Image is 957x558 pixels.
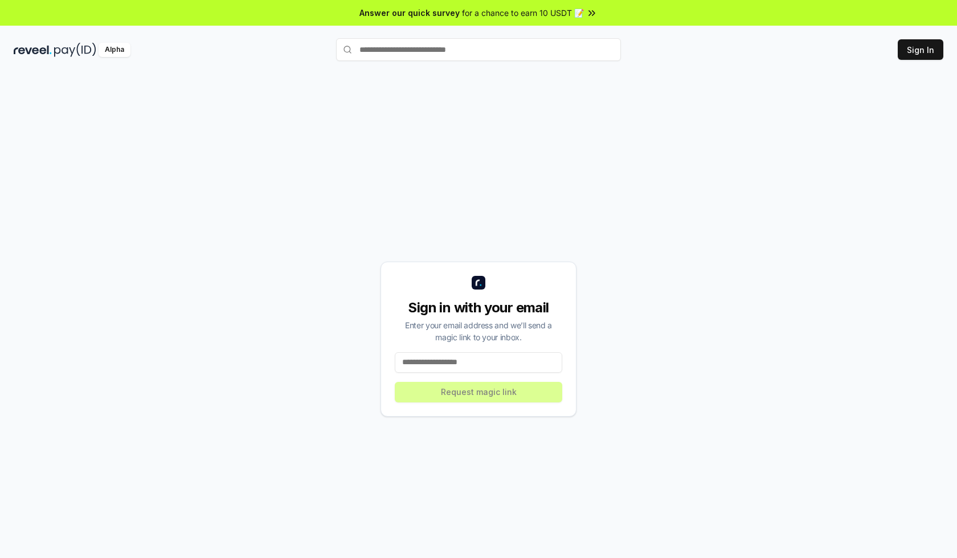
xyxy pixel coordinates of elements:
[395,319,562,343] div: Enter your email address and we’ll send a magic link to your inbox.
[462,7,584,19] span: for a chance to earn 10 USDT 📝
[472,276,485,290] img: logo_small
[395,299,562,317] div: Sign in with your email
[359,7,460,19] span: Answer our quick survey
[14,43,52,57] img: reveel_dark
[99,43,130,57] div: Alpha
[898,39,943,60] button: Sign In
[54,43,96,57] img: pay_id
